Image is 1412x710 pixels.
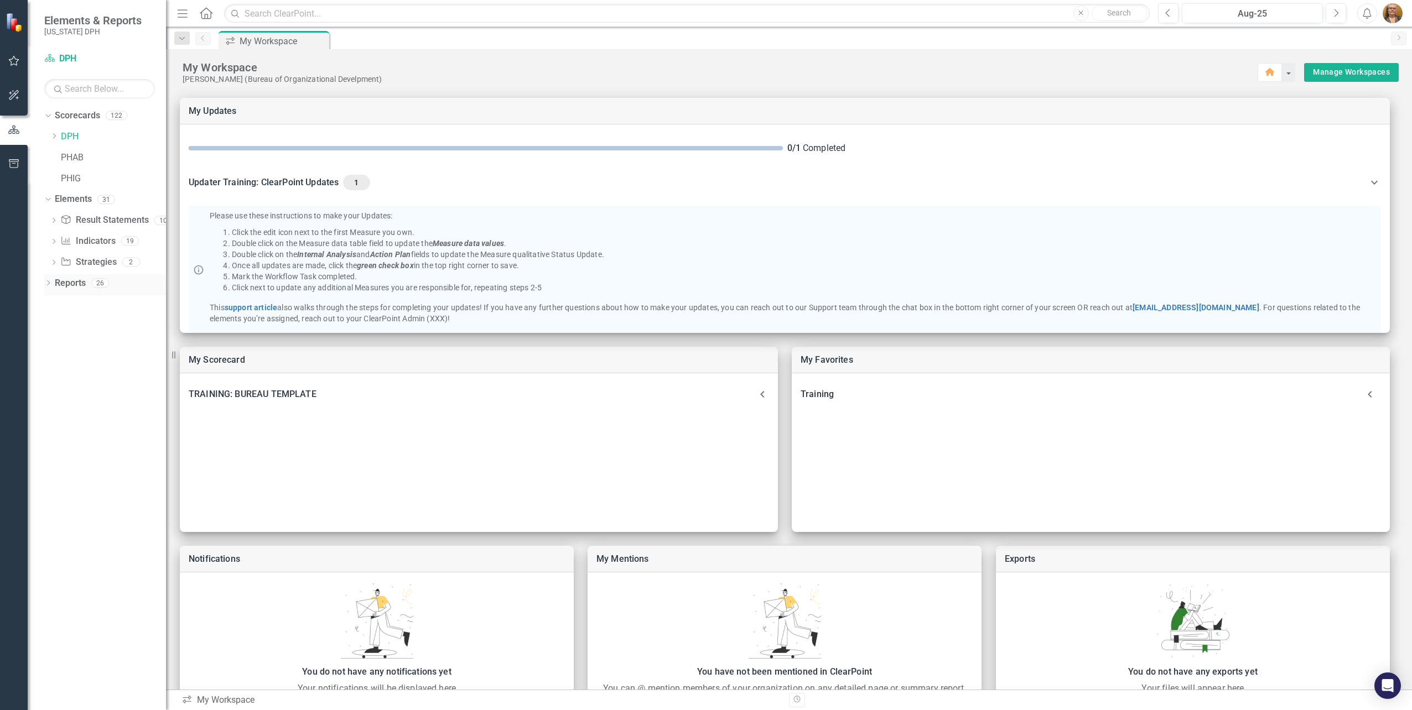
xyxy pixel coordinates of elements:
[185,682,568,695] div: Your notifications will be displayed here
[1186,7,1319,20] div: Aug-25
[44,27,142,36] small: [US_STATE] DPH
[189,106,237,116] a: My Updates
[1005,554,1035,564] a: Exports
[61,130,166,143] a: DPH
[154,216,172,225] div: 10
[433,239,504,248] em: Measure data values
[1374,672,1401,699] div: Open Intercom Messenger
[210,210,1377,221] p: Please use these instructions to make your Updates:
[6,13,25,32] img: ClearPoint Strategy
[596,554,649,564] a: My Mentions
[97,195,115,204] div: 31
[1313,65,1390,79] a: Manage Workspaces
[787,142,801,155] div: 0 / 1
[189,175,1368,190] div: Updater Training: ClearPoint Updates
[232,238,1377,249] li: Double click on the Measure data table field to update the .
[183,75,1258,84] div: [PERSON_NAME] (Bureau of Organizational Develpment)
[60,235,115,248] a: Indicators
[44,14,142,27] span: Elements & Reports
[60,256,116,269] a: Strategies
[122,258,140,267] div: 2
[232,227,1377,238] li: Click the edit icon next to the first Measure you own.
[91,278,109,288] div: 26
[189,554,240,564] a: Notifications
[44,79,155,98] input: Search Below...
[61,152,166,164] a: PHAB
[55,109,100,122] a: Scorecards
[1001,682,1384,695] div: Your files will appear here
[1001,664,1384,680] div: You do not have any exports yet
[1383,3,1403,23] img: Mary Ramirez
[55,277,86,290] a: Reports
[189,387,756,402] div: TRAINING: BUREAU TEMPLATE
[240,34,326,48] div: My Workspace
[370,250,411,259] em: Action Plan
[224,4,1150,23] input: Search ClearPoint...
[180,382,778,406] div: TRAINING: BUREAU TEMPLATE
[792,382,1390,406] div: Training
[55,193,92,206] a: Elements
[801,387,1359,402] div: Training
[232,271,1377,282] li: Mark the Workflow Task completed.
[593,682,976,695] div: You can @ mention members of your organization on any detailed page or summary report.
[181,694,781,707] div: My Workspace
[183,60,1258,75] div: My Workspace
[210,302,1377,324] p: This also walks through the steps for completing your updates! If you have any further questions ...
[106,111,127,121] div: 122
[189,354,245,365] a: My Scorecard
[60,214,148,227] a: Result Statements
[121,237,139,246] div: 19
[232,260,1377,271] li: Once all updates are made, click the in the top right corner to save.
[787,142,1382,155] div: Completed
[232,282,1377,293] li: Click next to update any additional Measures you are responsible for, repeating steps 2-5
[44,53,155,65] a: DPH
[297,250,356,259] em: Internal Analysis
[347,177,365,187] span: 1
[801,354,853,365] a: My Favorites
[1304,63,1399,82] div: split button
[1182,3,1323,23] button: Aug-25
[593,664,976,680] div: You have not been mentioned in ClearPoint
[1092,6,1147,21] button: Search
[225,303,278,312] a: support article
[357,261,414,270] em: green check box
[1107,8,1131,17] span: Search
[61,173,166,185] a: PHIG
[1133,303,1259,312] a: [EMAIL_ADDRESS][DOMAIN_NAME]
[232,249,1377,260] li: Double click on the and fields to update the Measure qualitative Status Update.
[1304,63,1399,82] button: Manage Workspaces
[185,664,568,680] div: You do not have any notifications yet
[180,164,1390,201] div: Updater Training: ClearPoint Updates1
